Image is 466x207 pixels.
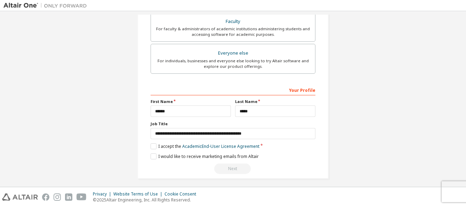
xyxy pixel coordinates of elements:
div: Everyone else [155,48,311,58]
img: instagram.svg [54,193,61,201]
label: Last Name [235,99,315,104]
label: I accept the [151,143,259,149]
img: altair_logo.svg [2,193,38,201]
p: © 2025 Altair Engineering, Inc. All Rights Reserved. [93,197,200,203]
a: Academic End-User License Agreement [182,143,259,149]
div: Your Profile [151,84,315,95]
div: Read and acccept EULA to continue [151,164,315,174]
label: Job Title [151,121,315,127]
div: Website Terms of Use [113,191,164,197]
label: First Name [151,99,231,104]
div: Privacy [93,191,113,197]
div: Cookie Consent [164,191,200,197]
div: For faculty & administrators of academic institutions administering students and accessing softwa... [155,26,311,37]
img: linkedin.svg [65,193,72,201]
img: facebook.svg [42,193,49,201]
img: youtube.svg [77,193,87,201]
img: Altair One [3,2,90,9]
div: For individuals, businesses and everyone else looking to try Altair software and explore our prod... [155,58,311,69]
div: Faculty [155,17,311,26]
label: I would like to receive marketing emails from Altair [151,153,259,159]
